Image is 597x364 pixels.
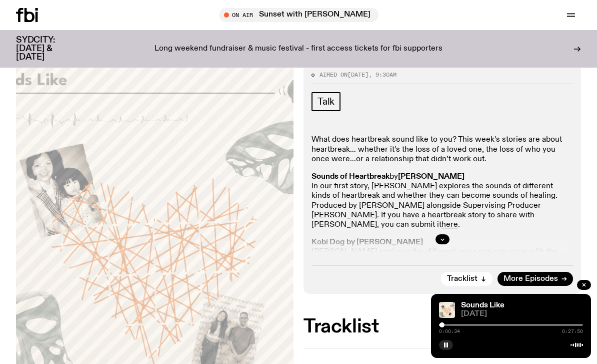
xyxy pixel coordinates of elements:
[441,221,458,229] a: here
[311,172,573,230] p: by In our first story, [PERSON_NAME] explores the sounds of different kinds of heartbreak and whe...
[497,272,573,286] a: More Episodes
[311,173,389,181] strong: Sounds of Heartbreak
[562,329,583,334] span: 0:27:50
[16,36,80,62] h3: SYDCITY: [DATE] & [DATE]
[461,301,504,309] a: Sounds Like
[368,71,396,79] span: , 9:30am
[154,45,442,54] p: Long weekend fundraiser & music festival - first access tickets for fbi supporters
[219,8,378,22] button: On AirSunset with [PERSON_NAME]
[311,135,573,164] p: What does heartbreak sound like to you? This week’s stories are about heartbreak… whether it’s th...
[398,173,464,181] strong: [PERSON_NAME]
[447,275,477,283] span: Tracklist
[311,92,340,111] a: Talk
[439,302,455,318] img: Collage of photos of the two story contributors including a red love heart, heart beats at the bo...
[503,275,558,283] span: More Episodes
[347,71,368,79] span: [DATE]
[441,272,492,286] button: Tracklist
[317,96,334,107] span: Talk
[303,318,581,336] h2: Tracklist
[461,310,583,318] span: [DATE]
[319,71,347,79] span: Aired on
[439,329,460,334] span: 0:00:34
